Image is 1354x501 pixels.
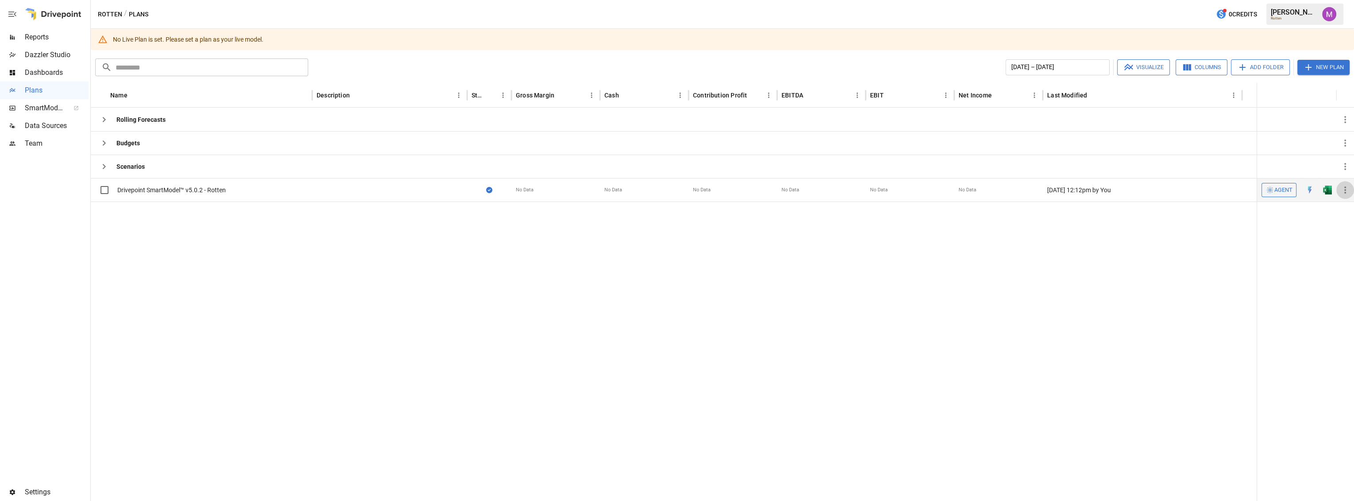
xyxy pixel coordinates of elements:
div: Budgets [116,139,140,148]
div: Rolling Forecasts [116,115,166,124]
button: Sort [748,89,760,101]
span: 0 Credits [1229,9,1257,20]
div: Cash [604,92,619,99]
button: Sort [885,89,897,101]
button: Description column menu [453,89,465,101]
div: Status [472,92,484,99]
img: excel-icon.76473adf.svg [1323,186,1332,194]
span: Data Sources [25,120,89,131]
div: Last Modified [1047,92,1087,99]
span: Team [25,138,89,149]
span: Dazzler Studio [25,50,89,60]
button: Visualize [1117,59,1170,75]
span: Settings [25,487,89,497]
button: 0Credits [1212,6,1261,23]
button: Sort [351,89,363,101]
div: Contribution Profit [693,92,747,99]
div: Open in Excel [1323,186,1332,194]
button: Agent [1261,183,1296,197]
div: Scenarios [116,162,145,171]
div: Rotten [1271,16,1317,20]
span: Plans [25,85,89,96]
button: Last Modified column menu [1227,89,1240,101]
button: Sort [128,89,141,101]
button: Sort [1088,89,1100,101]
span: ™ [63,101,70,113]
button: New Plan [1297,60,1350,75]
div: Name [110,92,128,99]
button: Columns [1176,59,1227,75]
button: Add Folder [1231,59,1290,75]
button: Sort [484,89,497,101]
div: [PERSON_NAME] [1271,8,1317,16]
span: No Data [693,186,711,194]
button: [DATE] – [DATE] [1006,59,1110,75]
div: Open in Quick Edit [1305,186,1314,194]
div: Sync complete [486,186,492,194]
span: No Data [959,186,976,194]
button: Rotten [98,9,122,20]
button: Status column menu [497,89,509,101]
button: Sort [620,89,632,101]
button: Contribution Profit column menu [762,89,775,101]
button: Gross Margin column menu [585,89,598,101]
img: Umer Muhammed [1322,7,1336,21]
div: EBITDA [781,92,803,99]
span: No Data [781,186,799,194]
div: Drivepoint SmartModel™ v5.0.2 - Rotten [117,186,226,194]
button: EBIT column menu [940,89,952,101]
button: Sort [1342,89,1354,101]
div: / [124,9,127,20]
button: Sort [804,89,816,101]
button: Cash column menu [674,89,686,101]
span: No Data [604,186,622,194]
button: EBITDA column menu [851,89,863,101]
div: [DATE] 12:12pm by You [1043,178,1242,202]
button: Sort [993,89,1005,101]
span: No Data [516,186,534,194]
span: No Data [870,186,888,194]
span: SmartModel [25,103,64,113]
img: quick-edit-flash.b8aec18c.svg [1305,186,1314,194]
div: EBIT [870,92,884,99]
span: Agent [1274,185,1292,195]
button: Sort [555,89,568,101]
button: Umer Muhammed [1317,2,1342,27]
div: Gross Margin [516,92,554,99]
div: Description [317,92,350,99]
span: Reports [25,32,89,43]
span: Dashboards [25,67,89,78]
div: Net Income [959,92,992,99]
button: Net Income column menu [1028,89,1041,101]
div: No Live Plan is set. Please set a plan as your live model. [113,31,263,47]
